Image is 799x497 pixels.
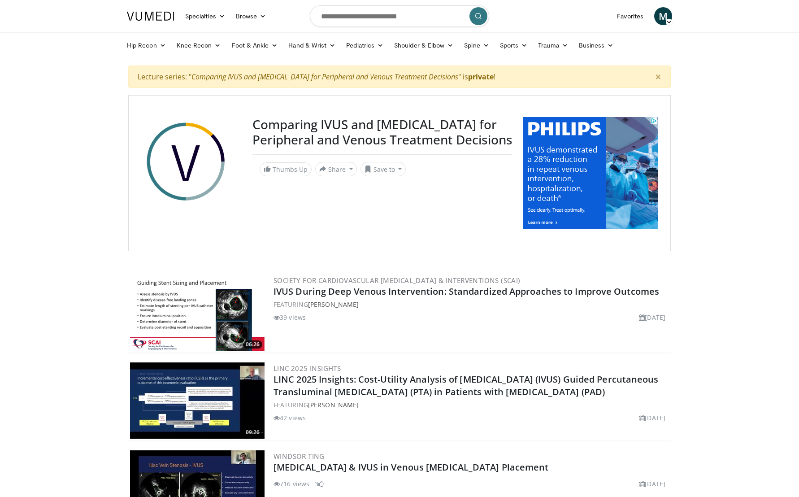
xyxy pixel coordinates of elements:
button: Share [315,162,357,176]
a: Knee Recon [171,36,226,54]
a: [PERSON_NAME] [308,401,359,409]
li: 3 [315,479,324,488]
h3: Comparing IVUS and [MEDICAL_DATA] for Peripheral and Venous Treatment Decisions [252,117,512,147]
li: [DATE] [639,479,665,488]
strong: private [468,72,494,82]
li: [DATE] [639,313,665,322]
a: Society for Cardiovascular [MEDICAL_DATA] & Interventions (SCAI) [274,276,521,285]
span: 09:26 [243,428,262,436]
a: 09:26 [130,362,265,439]
i: Comparing IVUS and [MEDICAL_DATA] for Peripheral and Venous Treatment Decisions [191,72,458,82]
div: FEATURING [274,400,669,410]
a: Sports [495,36,533,54]
a: Shoulder & Elbow [389,36,459,54]
a: Thumbs Up [260,162,312,176]
a: Browse [230,7,272,25]
a: M [654,7,672,25]
iframe: Advertisement [523,117,658,229]
a: Business [573,36,619,54]
a: 06:26 [130,275,265,351]
a: LINC 2025 Insights [274,364,341,373]
a: Favorites [612,7,649,25]
li: 42 views [274,413,306,423]
a: Pediatrics [341,36,389,54]
div: Lecture series: " " is ! [128,65,671,88]
input: Search topics, interventions [310,5,489,27]
a: [MEDICAL_DATA] & IVUS in Venous [MEDICAL_DATA] Placement [274,461,549,473]
a: [PERSON_NAME] [308,300,359,309]
button: Save to [360,162,406,176]
a: Spine [459,36,494,54]
a: Trauma [533,36,573,54]
li: [DATE] [639,413,665,423]
button: × [646,66,670,87]
img: VuMedi Logo [127,12,174,21]
a: Hip Recon [122,36,171,54]
div: FEATURING [274,300,669,309]
a: Hand & Wrist [283,36,341,54]
li: 716 views [274,479,309,488]
img: 64b9944e-7092-49b4-9fee-e176294c08b4.300x170_q85_crop-smart_upscale.jpg [130,362,265,439]
a: IVUS During Deep Venous Intervention: Standardized Approaches to Improve Outcomes [274,285,659,297]
img: 7a1c5abe-6fdf-47fe-aa3d-b622094f7f73.png.300x170_q85_crop-smart_upscale.png [130,275,265,351]
li: 39 views [274,313,306,322]
a: LINC 2025 Insights: Cost-Utility Analysis of [MEDICAL_DATA] (IVUS) Guided Percutaneous Translumin... [274,373,659,398]
a: Windsor Ting [274,452,325,461]
span: 06:26 [243,340,262,349]
a: Specialties [180,7,230,25]
a: Foot & Ankle [226,36,283,54]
